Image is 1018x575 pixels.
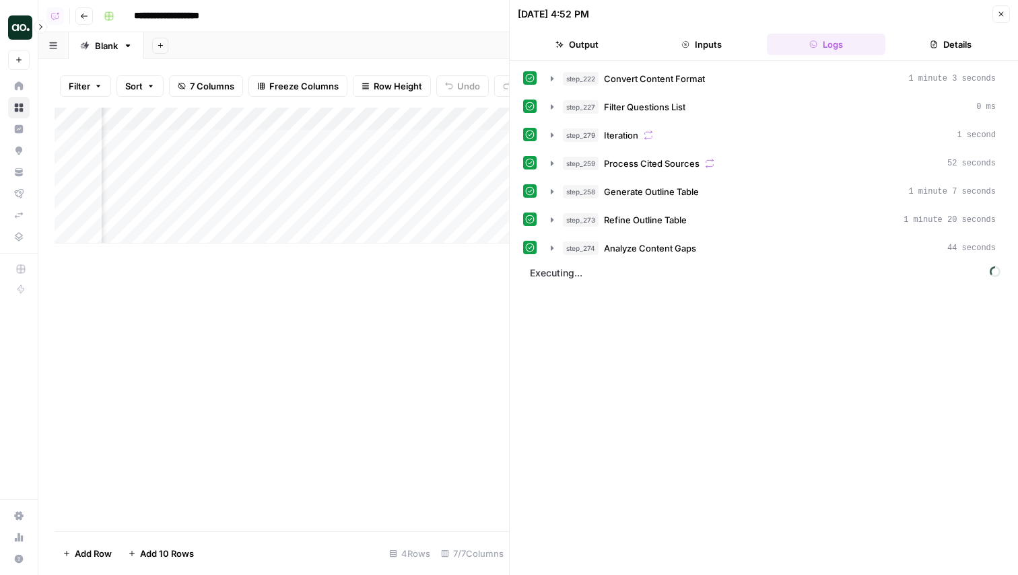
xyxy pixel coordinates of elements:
[75,547,112,560] span: Add Row
[543,96,1004,118] button: 0 ms
[190,79,234,93] span: 7 Columns
[8,118,30,140] a: Insights
[116,75,164,97] button: Sort
[563,241,599,255] span: step_274
[60,75,111,97] button: Filter
[563,213,599,227] span: step_273
[518,34,637,55] button: Output
[8,505,30,527] a: Settings
[8,15,32,40] img: AirOps Logo
[248,75,347,97] button: Freeze Columns
[8,548,30,570] button: Help + Support
[563,72,599,85] span: step_222
[8,11,30,44] button: Workspace: AirOps
[8,75,30,97] a: Home
[543,153,1004,174] button: 52 seconds
[169,75,243,97] button: 7 Columns
[908,73,996,85] span: 1 minute 3 seconds
[543,124,1004,146] button: 1 second
[55,543,120,564] button: Add Row
[563,100,599,114] span: step_227
[891,34,1010,55] button: Details
[384,543,436,564] div: 4 Rows
[69,79,90,93] span: Filter
[8,204,30,226] a: Syncs
[767,34,886,55] button: Logs
[543,237,1004,259] button: 44 seconds
[563,157,599,170] span: step_259
[604,100,685,114] span: Filter Questions List
[125,79,143,93] span: Sort
[353,75,431,97] button: Row Height
[8,140,30,161] a: Opportunities
[543,209,1004,231] button: 1 minute 20 seconds
[908,186,996,198] span: 1 minute 7 seconds
[604,241,696,255] span: Analyze Content Gaps
[436,75,489,97] button: Undo
[457,79,480,93] span: Undo
[8,527,30,548] a: Usage
[563,185,599,198] span: step_258
[526,262,1005,284] span: Executing...
[8,183,30,204] a: Flightpath
[8,226,30,247] a: Data Library
[374,79,422,93] span: Row Height
[8,161,30,183] a: Your Data
[120,543,202,564] button: Add 10 Rows
[543,68,1004,89] button: 1 minute 3 seconds
[642,34,761,55] button: Inputs
[269,79,339,93] span: Freeze Columns
[518,7,589,21] div: [DATE] 4:52 PM
[904,214,996,226] span: 1 minute 20 seconds
[604,185,699,198] span: Generate Outline Table
[604,72,705,85] span: Convert Content Format
[563,128,599,142] span: step_279
[604,157,700,170] span: Process Cited Sources
[947,242,996,254] span: 44 seconds
[140,547,194,560] span: Add 10 Rows
[976,101,996,113] span: 0 ms
[69,32,144,59] a: Blank
[543,181,1004,202] button: 1 minute 7 seconds
[604,128,638,142] span: Iteration
[8,97,30,118] a: Browse
[957,129,996,141] span: 1 second
[604,213,687,227] span: Refine Outline Table
[947,157,996,169] span: 52 seconds
[436,543,509,564] div: 7/7 Columns
[95,39,118,52] div: Blank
